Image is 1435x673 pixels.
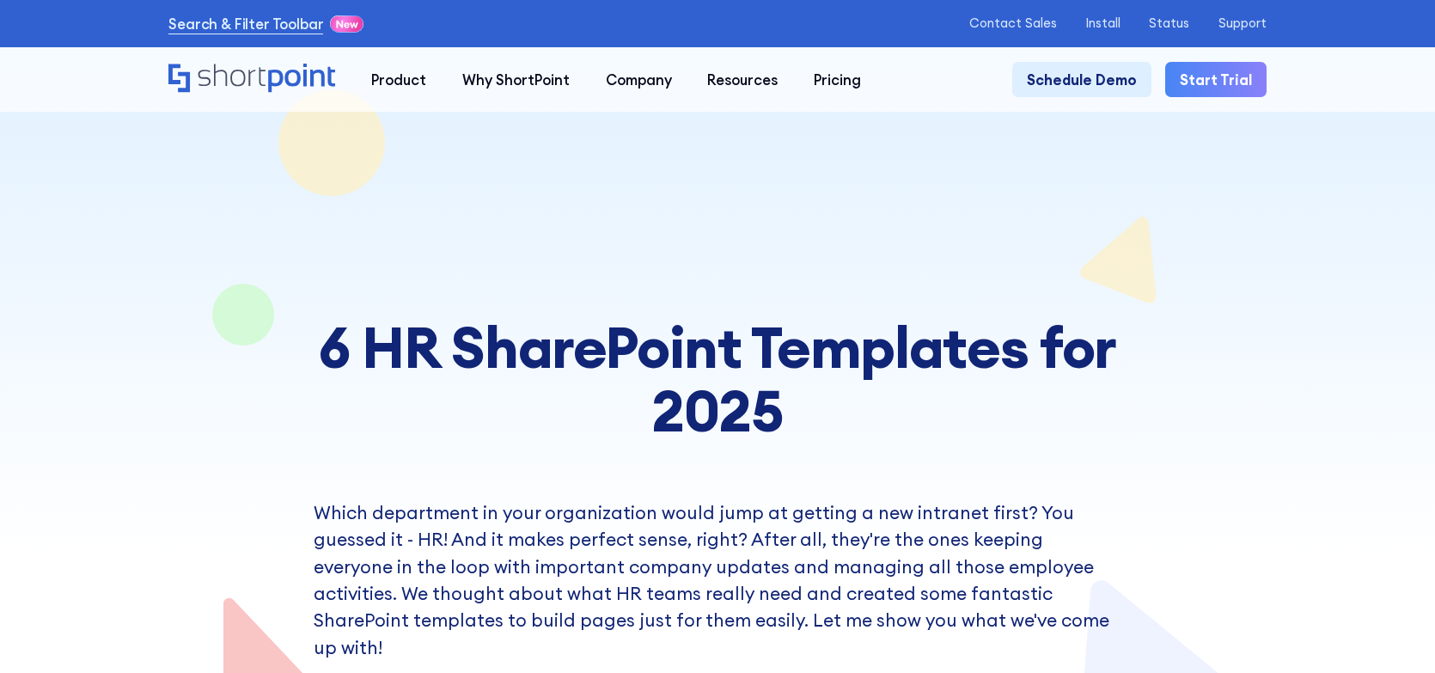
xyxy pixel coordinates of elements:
[1349,590,1435,673] iframe: Chat Widget
[444,62,588,98] a: Why ShortPoint
[353,62,444,98] a: Product
[1149,16,1189,31] a: Status
[1218,16,1267,31] a: Support
[1165,62,1266,98] a: Start Trial
[969,16,1057,31] a: Contact Sales
[796,62,879,98] a: Pricing
[314,499,1121,661] p: Which department in your organization would jump at getting a new intranet first? You guessed it ...
[462,69,570,90] div: Why ShortPoint
[1012,62,1151,98] a: Schedule Demo
[606,69,672,90] div: Company
[689,62,796,98] a: Resources
[371,69,426,90] div: Product
[168,64,335,95] a: Home
[1085,16,1121,31] a: Install
[168,13,323,34] a: Search & Filter Toolbar
[707,69,778,90] div: Resources
[319,310,1116,446] strong: 6 HR SharePoint Templates for 2025
[814,69,861,90] div: Pricing
[588,62,690,98] a: Company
